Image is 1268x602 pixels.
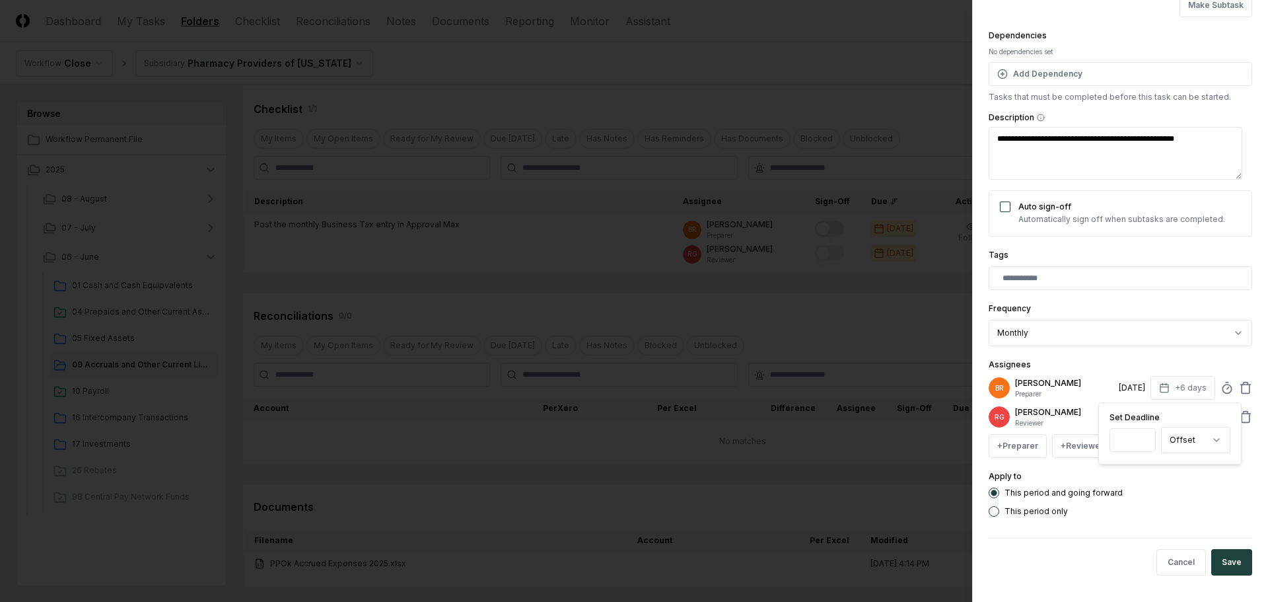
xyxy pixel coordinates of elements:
[1015,418,1113,428] p: Reviewer
[989,434,1047,458] button: +Preparer
[995,383,1004,393] span: BR
[989,30,1047,40] label: Dependencies
[989,359,1031,369] label: Assignees
[1004,508,1068,515] label: This period only
[1015,389,1113,399] p: Preparer
[1018,202,1071,211] label: Auto sign-off
[989,91,1252,103] p: Tasks that must be completed before this task can be started.
[989,114,1252,122] label: Description
[995,412,1004,422] span: RG
[1018,213,1225,225] p: Automatically sign off when subtasks are completed.
[1015,377,1113,389] p: [PERSON_NAME]
[1015,406,1113,418] p: [PERSON_NAME]
[1156,549,1206,576] button: Cancel
[989,471,1022,481] label: Apply to
[989,250,1008,260] label: Tags
[1004,489,1123,497] label: This period and going forward
[989,62,1252,86] button: Add Dependency
[989,47,1252,57] div: No dependencies set
[1109,414,1230,422] label: Set Deadline
[1119,382,1145,394] div: [DATE]
[989,303,1031,313] label: Frequency
[1037,114,1045,122] button: Description
[1150,376,1215,400] button: +6 days
[1211,549,1252,576] button: Save
[1052,434,1112,458] button: +Reviewer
